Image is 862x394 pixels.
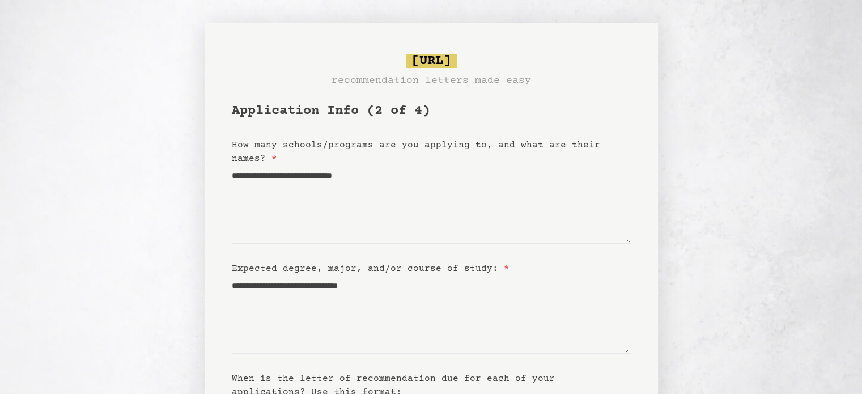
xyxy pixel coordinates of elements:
[232,102,631,120] h1: Application Info (2 of 4)
[232,264,509,274] label: Expected degree, major, and/or course of study:
[232,140,600,164] label: How many schools/programs are you applying to, and what are their names?
[406,54,457,68] span: [URL]
[332,73,531,88] h3: recommendation letters made easy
